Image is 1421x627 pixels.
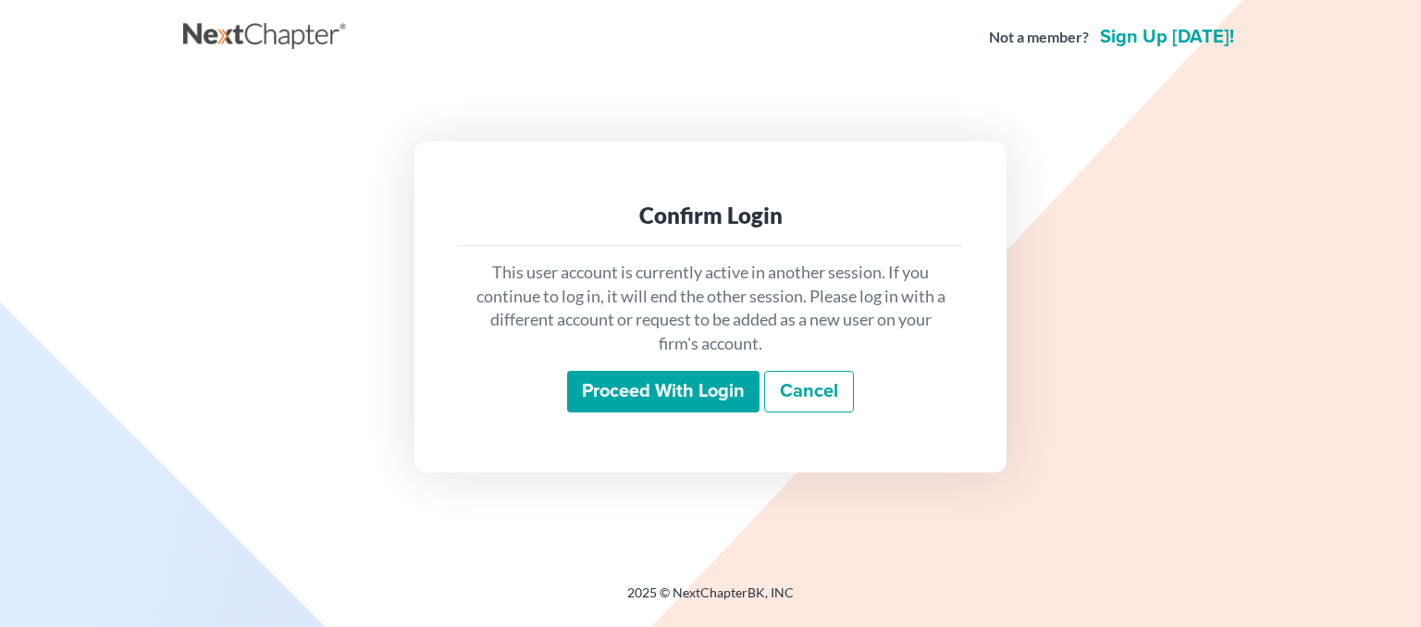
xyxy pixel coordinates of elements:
input: Proceed with login [567,371,760,413]
p: This user account is currently active in another session. If you continue to log in, it will end ... [474,261,947,356]
a: Cancel [764,371,854,413]
div: Confirm Login [474,201,947,230]
div: 2025 © NextChapterBK, INC [183,584,1238,617]
strong: Not a member? [989,27,1089,48]
a: Sign up [DATE]! [1096,28,1238,46]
